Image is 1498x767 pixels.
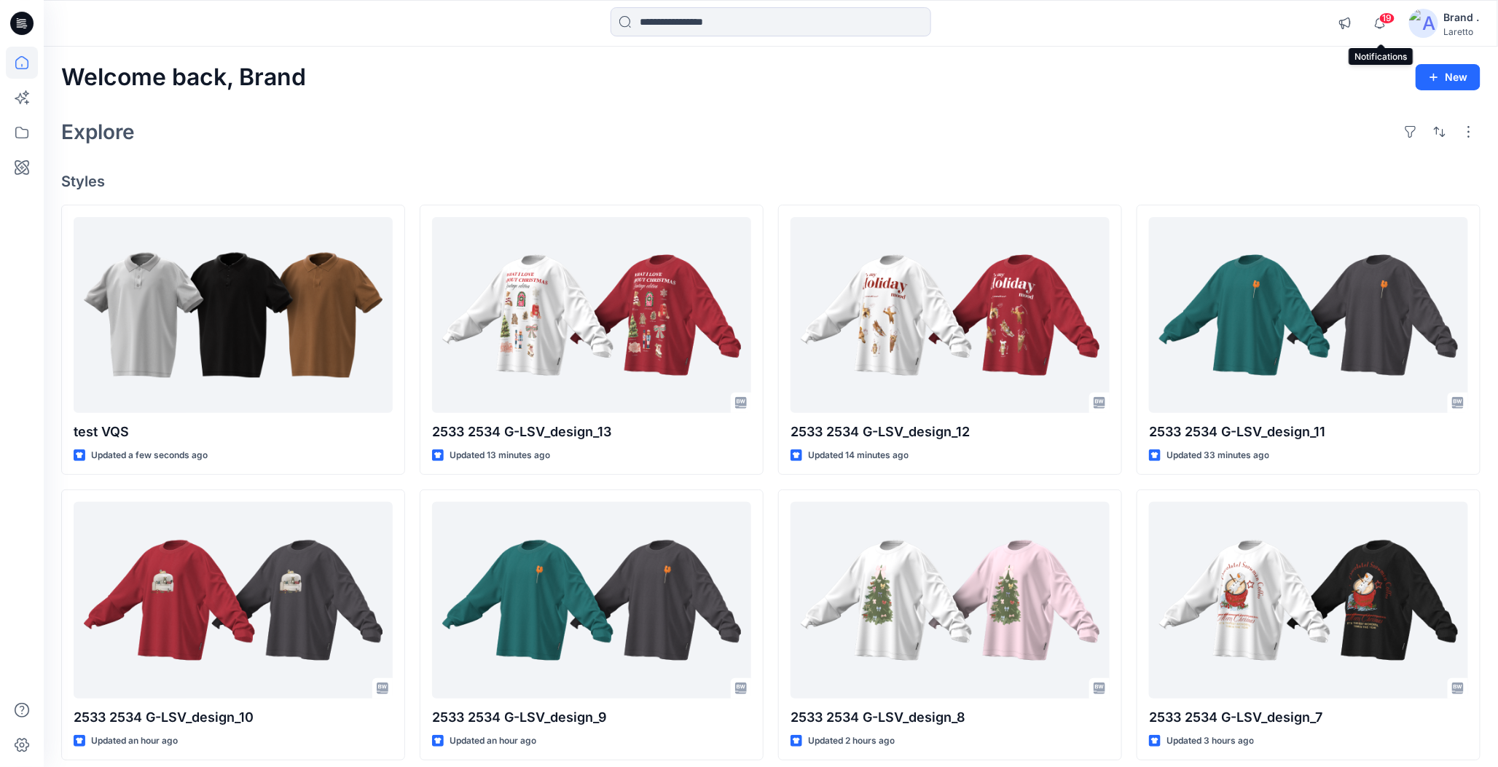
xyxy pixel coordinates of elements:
[1166,733,1254,749] p: Updated 3 hours ago
[432,707,751,728] p: 2533 2534 G-LSV_design_9
[450,448,550,463] p: Updated 13 minutes ago
[791,422,1110,442] p: 2533 2534 G-LSV_design_12
[61,173,1481,190] h4: Styles
[61,120,135,143] h2: Explore
[1149,707,1468,728] p: 2533 2534 G-LSV_design_7
[91,733,178,749] p: Updated an hour ago
[1444,26,1480,37] div: Laretto
[74,217,393,413] a: test VQS
[432,502,751,698] a: 2533 2534 G-LSV_design_9
[74,502,393,698] a: 2533 2534 G-LSV_design_10
[1149,502,1468,698] a: 2533 2534 G-LSV_design_7
[1149,422,1468,442] p: 2533 2534 G-LSV_design_11
[74,422,393,442] p: test VQS
[1416,64,1481,90] button: New
[791,502,1110,698] a: 2533 2534 G-LSV_design_8
[1444,9,1480,26] div: Brand .
[432,217,751,413] a: 2533 2534 G-LSV_design_13
[74,707,393,728] p: 2533 2534 G-LSV_design_10
[808,733,895,749] p: Updated 2 hours ago
[1166,448,1269,463] p: Updated 33 minutes ago
[808,448,909,463] p: Updated 14 minutes ago
[1379,12,1395,24] span: 19
[791,217,1110,413] a: 2533 2534 G-LSV_design_12
[91,448,208,463] p: Updated a few seconds ago
[61,64,306,91] h2: Welcome back, Brand
[1149,217,1468,413] a: 2533 2534 G-LSV_design_11
[1409,9,1438,38] img: avatar
[432,422,751,442] p: 2533 2534 G-LSV_design_13
[450,733,536,749] p: Updated an hour ago
[791,707,1110,728] p: 2533 2534 G-LSV_design_8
